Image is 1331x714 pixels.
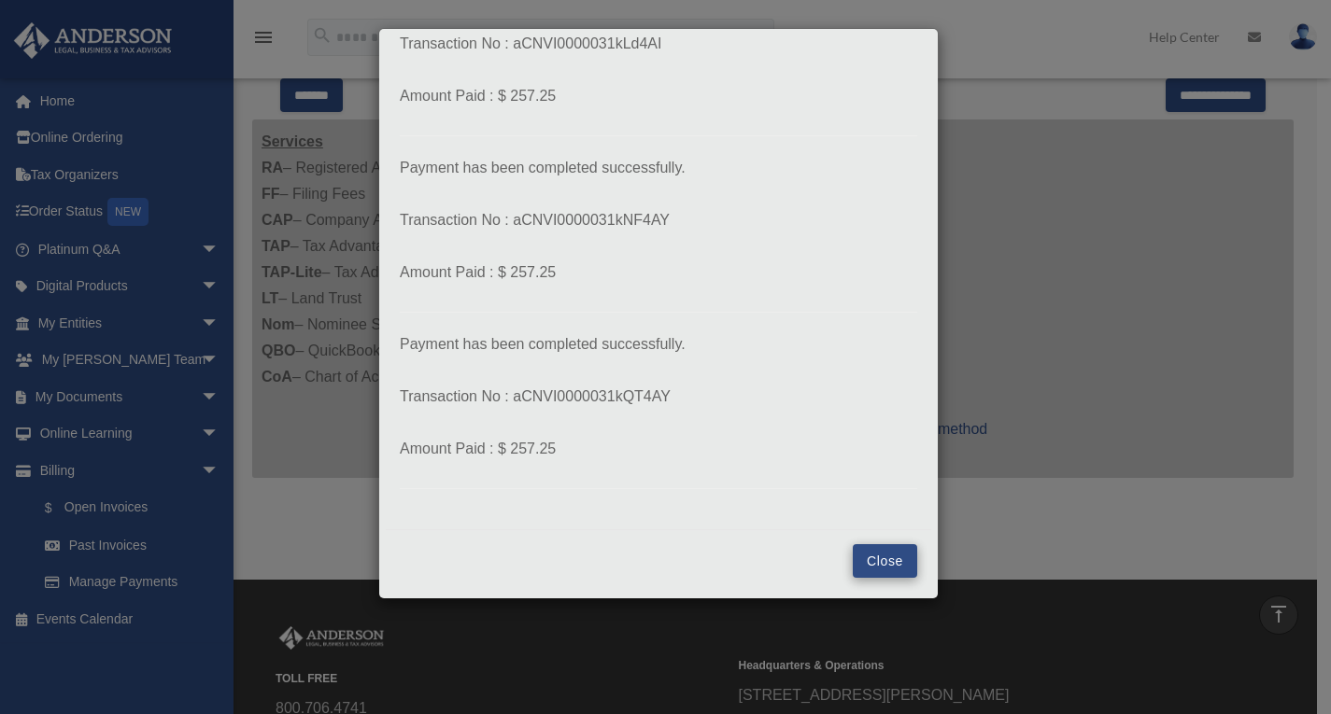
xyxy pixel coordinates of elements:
[400,436,917,462] p: Amount Paid : $ 257.25
[400,259,917,286] p: Amount Paid : $ 257.25
[400,31,917,57] p: Transaction No : aCNVI0000031kLd4AI
[400,331,917,357] p: Payment has been completed successfully.
[853,544,917,578] button: Close
[400,207,917,233] p: Transaction No : aCNVI0000031kNF4AY
[400,83,917,109] p: Amount Paid : $ 257.25
[400,384,917,410] p: Transaction No : aCNVI0000031kQT4AY
[400,155,917,181] p: Payment has been completed successfully.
